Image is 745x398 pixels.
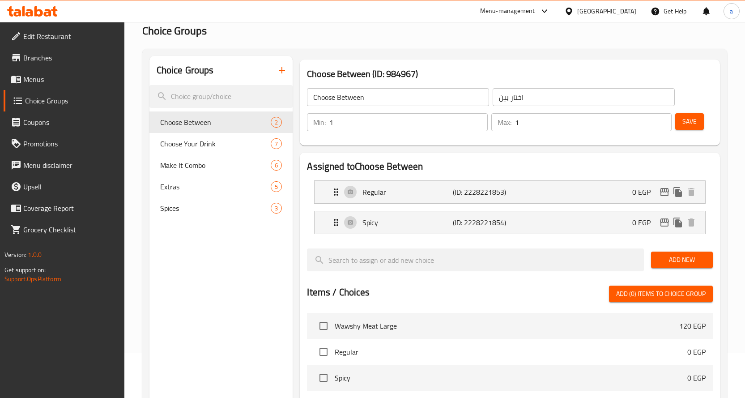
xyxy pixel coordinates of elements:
span: Coverage Report [23,203,117,214]
button: Add New [651,252,713,268]
div: Choices [271,117,282,128]
p: 0 EGP [632,217,658,228]
div: Expand [315,211,705,234]
div: Choices [271,203,282,214]
li: Expand [307,207,713,238]
p: (ID: 2228221853) [453,187,513,197]
span: Spicy [335,372,687,383]
div: Spices3 [149,197,293,219]
button: duplicate [671,185,685,199]
a: Menu disclaimer [4,154,124,176]
button: delete [685,216,698,229]
span: Select choice [314,317,333,335]
h2: Items / Choices [307,286,370,299]
span: Extras [160,181,271,192]
div: Choices [271,160,282,171]
div: Choices [271,138,282,149]
span: Branches [23,52,117,63]
span: Choice Groups [25,95,117,106]
span: Spices [160,203,271,214]
span: Edit Restaurant [23,31,117,42]
a: Upsell [4,176,124,197]
button: delete [685,185,698,199]
button: Add (0) items to choice group [609,286,713,302]
a: Choice Groups [4,90,124,111]
a: Coupons [4,111,124,133]
p: 120 EGP [679,321,706,331]
p: Regular [362,187,453,197]
div: Menu-management [480,6,535,17]
a: Support.OpsPlatform [4,273,61,285]
p: (ID: 2228221854) [453,217,513,228]
div: Expand [315,181,705,203]
p: 0 EGP [632,187,658,197]
h3: Choose Between (ID: 984967) [307,67,713,81]
input: search [307,248,644,271]
span: Select choice [314,342,333,361]
span: 6 [271,161,281,170]
a: Edit Restaurant [4,26,124,47]
span: Promotions [23,138,117,149]
span: Grocery Checklist [23,224,117,235]
span: Menus [23,74,117,85]
a: Branches [4,47,124,68]
div: Choices [271,181,282,192]
span: Choice Groups [142,21,207,41]
div: Choose Your Drink7 [149,133,293,154]
p: 0 EGP [687,372,706,383]
div: Choose Between2 [149,111,293,133]
span: Menu disclaimer [23,160,117,171]
span: 3 [271,204,281,213]
a: Coverage Report [4,197,124,219]
h2: Choice Groups [157,64,214,77]
button: Save [675,113,704,130]
p: Min: [313,117,326,128]
span: Choose Between [160,117,271,128]
span: Save [682,116,697,127]
input: search [149,85,293,108]
span: Get support on: [4,264,46,276]
a: Grocery Checklist [4,219,124,240]
span: 7 [271,140,281,148]
div: Extras5 [149,176,293,197]
span: Version: [4,249,26,261]
a: Promotions [4,133,124,154]
button: edit [658,185,671,199]
span: Wawshy Meat Large [335,321,679,331]
span: 1.0.0 [28,249,42,261]
p: 0 EGP [687,347,706,357]
p: Spicy [362,217,453,228]
span: a [730,6,733,16]
span: Select choice [314,368,333,387]
button: duplicate [671,216,685,229]
span: Choose Your Drink [160,138,271,149]
span: 2 [271,118,281,127]
span: Coupons [23,117,117,128]
h2: Assigned to Choose Between [307,160,713,173]
span: Add New [658,254,706,265]
span: 5 [271,183,281,191]
li: Expand [307,177,713,207]
p: Max: [498,117,511,128]
span: Upsell [23,181,117,192]
a: Menus [4,68,124,90]
span: Regular [335,347,687,357]
div: [GEOGRAPHIC_DATA] [577,6,636,16]
span: Add (0) items to choice group [616,288,706,300]
button: edit [658,216,671,229]
div: Make It Combo6 [149,154,293,176]
span: Make It Combo [160,160,271,171]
